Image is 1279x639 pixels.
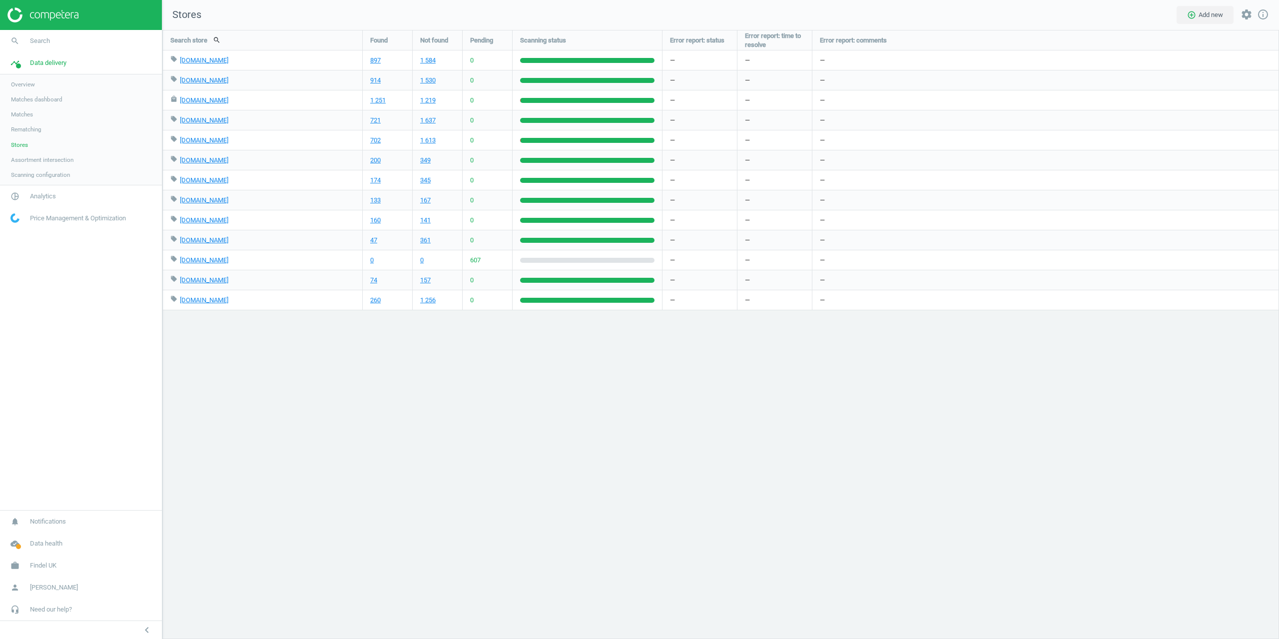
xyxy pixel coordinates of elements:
span: 0 [470,276,474,285]
span: Stores [11,141,28,149]
span: 0 [470,216,474,225]
div: — [812,170,1279,190]
a: 1 256 [420,296,436,305]
i: local_offer [170,235,177,242]
div: — [812,90,1279,110]
a: 914 [370,76,381,85]
div: — [812,250,1279,270]
a: 345 [420,176,431,185]
span: Price Management & Optimization [30,214,126,223]
span: 0 [470,236,474,245]
div: — [662,290,737,310]
a: 1 219 [420,96,436,105]
span: — [745,56,750,65]
span: Rematching [11,125,41,133]
span: — [745,236,750,245]
div: — [812,70,1279,90]
a: 1 637 [420,116,436,125]
span: — [745,256,750,265]
a: [DOMAIN_NAME] [180,216,228,224]
div: Search store [163,30,362,50]
a: 1 530 [420,76,436,85]
i: timeline [5,53,24,72]
a: [DOMAIN_NAME] [180,196,228,204]
img: wGWNvw8QSZomAAAAABJRU5ErkJggg== [10,213,19,223]
a: 1 613 [420,136,436,145]
a: 47 [370,236,377,245]
span: — [745,116,750,125]
span: Error report: time to resolve [745,31,804,49]
a: [DOMAIN_NAME] [180,96,228,104]
a: 0 [370,256,374,265]
i: cloud_done [5,534,24,553]
span: Error report: status [670,36,724,45]
i: person [5,578,24,597]
a: info_outline [1257,8,1269,21]
a: 160 [370,216,381,225]
a: [DOMAIN_NAME] [180,156,228,164]
div: — [662,70,737,90]
i: local_offer [170,155,177,162]
i: local_offer [170,55,177,62]
div: — [662,190,737,210]
div: — [812,270,1279,290]
i: settings [1241,8,1253,20]
span: 607 [470,256,481,265]
div: — [812,150,1279,170]
span: Found [370,36,388,45]
i: pie_chart_outlined [5,187,24,206]
button: search [207,31,226,48]
i: local_offer [170,115,177,122]
a: [DOMAIN_NAME] [180,276,228,284]
div: — [662,90,737,110]
button: chevron_left [134,624,159,637]
span: Scanning configuration [11,171,70,179]
i: local_mall [170,95,177,102]
i: local_offer [170,135,177,142]
a: 74 [370,276,377,285]
span: Analytics [30,192,56,201]
span: Pending [470,36,493,45]
span: Need our help? [30,605,72,614]
i: local_offer [170,215,177,222]
span: 0 [470,296,474,305]
i: search [5,31,24,50]
div: — [812,230,1279,250]
a: 133 [370,196,381,205]
i: notifications [5,512,24,531]
a: [DOMAIN_NAME] [180,236,228,244]
a: 349 [420,156,431,165]
i: work [5,556,24,575]
i: local_offer [170,75,177,82]
span: 0 [470,116,474,125]
a: [DOMAIN_NAME] [180,296,228,304]
span: 0 [470,156,474,165]
div: — [812,290,1279,310]
a: 157 [420,276,431,285]
a: 167 [420,196,431,205]
div: — [662,210,737,230]
div: — [812,190,1279,210]
span: — [745,96,750,105]
span: Data health [30,539,62,548]
a: 141 [420,216,431,225]
span: — [745,156,750,165]
span: Notifications [30,517,66,526]
img: ajHJNr6hYgQAAAAASUVORK5CYII= [7,7,78,22]
a: 361 [420,236,431,245]
a: [DOMAIN_NAME] [180,56,228,64]
div: — [662,150,737,170]
i: add_circle_outline [1187,10,1196,19]
span: — [745,196,750,205]
span: 0 [470,76,474,85]
a: [DOMAIN_NAME] [180,256,228,264]
div: — [662,170,737,190]
a: 0 [420,256,424,265]
span: — [745,176,750,185]
button: settings [1236,4,1257,25]
div: — [812,50,1279,70]
div: — [662,230,737,250]
span: — [745,76,750,85]
i: chevron_left [141,624,153,636]
a: [DOMAIN_NAME] [180,76,228,84]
